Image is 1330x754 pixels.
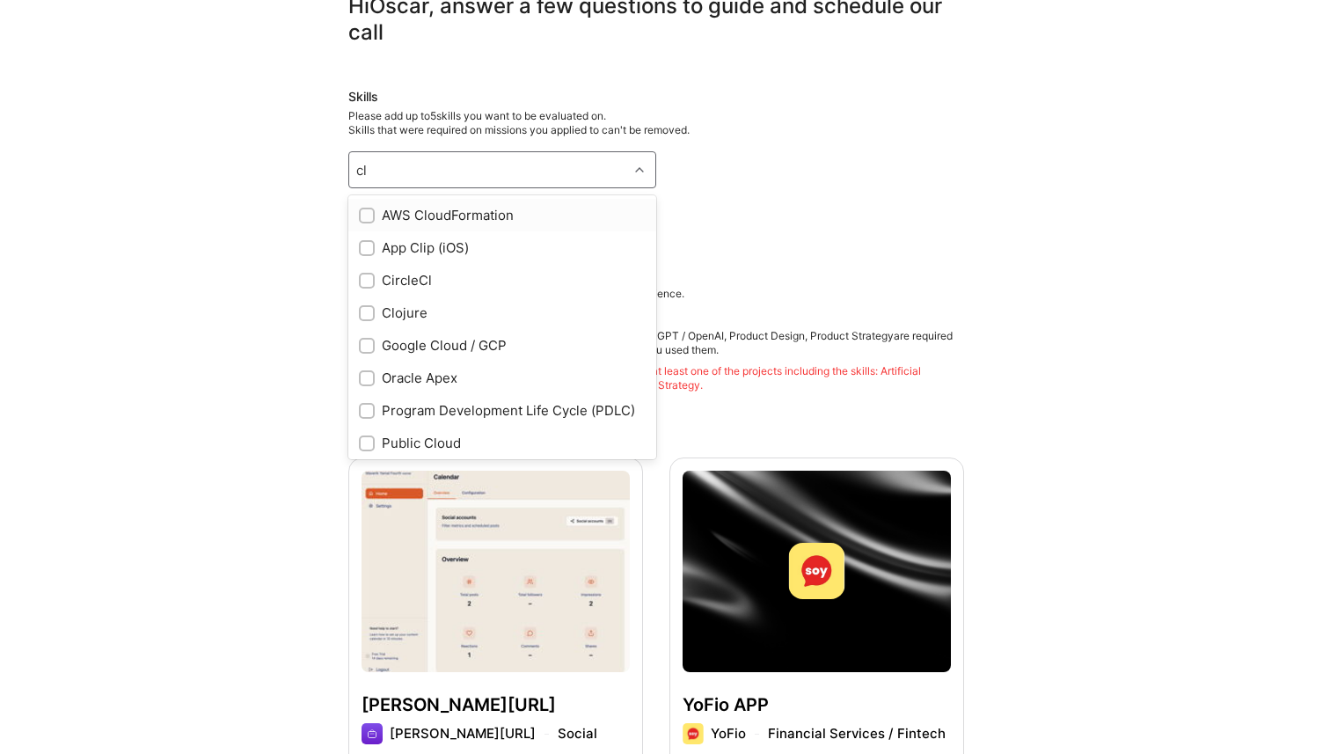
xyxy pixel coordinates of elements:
[359,206,646,224] div: AWS CloudFormation
[359,238,646,257] div: App Clip (iOS)
[359,304,646,322] div: Clojure
[359,401,646,420] div: Program Development Life Cycle (PDLC)
[348,364,964,392] div: Please make sure that at least two projects are selected, with at least one of the projects inclu...
[635,165,644,174] i: icon Chevron
[348,88,964,106] div: Skills
[348,123,690,136] span: Skills that were required on missions you applied to can't be removed.
[348,287,964,392] div: Please select projects that best represent your skills and experience. Be prepared to discuss the...
[359,336,646,355] div: Google Cloud / GCP
[359,434,646,452] div: Public Cloud
[348,109,964,137] div: Please add up to 5 skills you want to be evaluated on.
[359,369,646,387] div: Oracle Apex
[359,271,646,289] div: CircleCl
